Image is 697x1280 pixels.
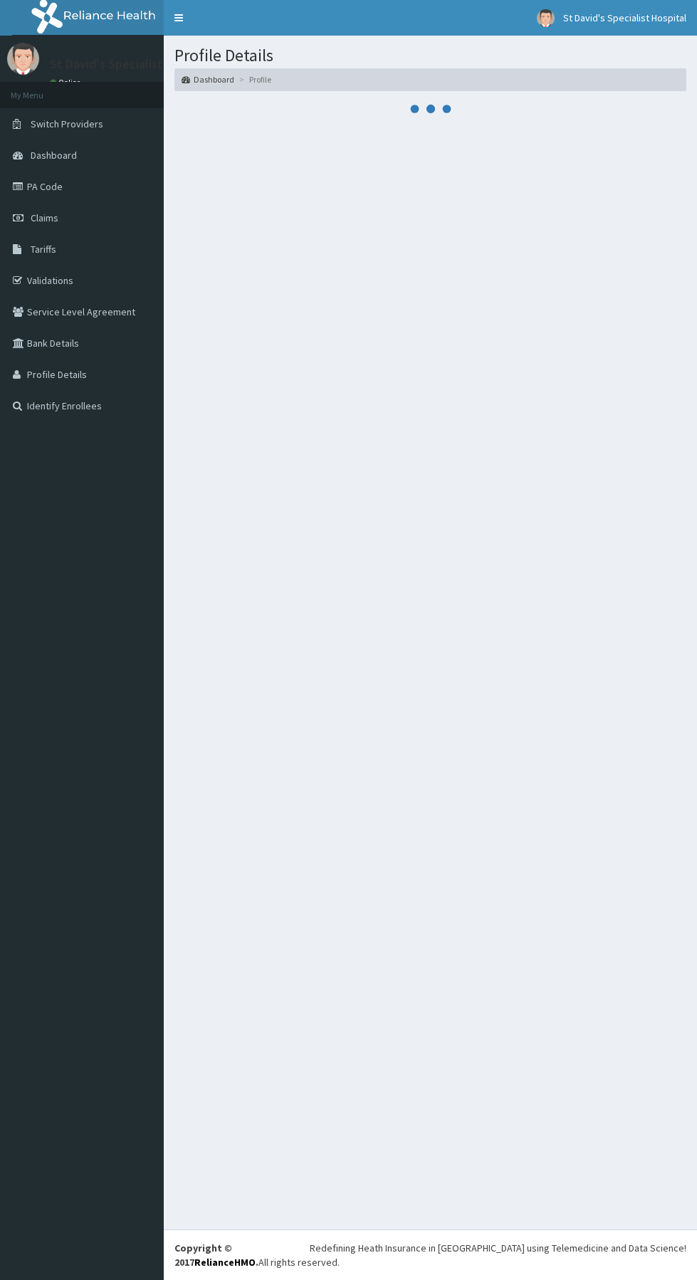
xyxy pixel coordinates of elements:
[310,1241,686,1255] div: Redefining Heath Insurance in [GEOGRAPHIC_DATA] using Telemedicine and Data Science!
[174,46,686,65] h1: Profile Details
[31,149,77,162] span: Dashboard
[31,117,103,130] span: Switch Providers
[182,73,234,85] a: Dashboard
[164,1229,697,1280] footer: All rights reserved.
[236,73,271,85] li: Profile
[409,88,452,130] svg: audio-loading
[563,11,686,24] span: St David's Specialist Hospital
[7,43,39,75] img: User Image
[537,9,555,27] img: User Image
[31,243,56,256] span: Tariffs
[50,78,84,88] a: Online
[194,1256,256,1269] a: RelianceHMO
[50,58,213,70] p: St David's Specialist Hospital
[31,211,58,224] span: Claims
[174,1242,258,1269] strong: Copyright © 2017 .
